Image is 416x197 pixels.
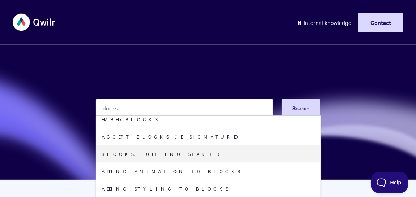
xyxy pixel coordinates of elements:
a: Blocks: Getting Started [96,145,321,162]
iframe: Toggle Customer Support [371,172,409,193]
a: Adding styling to blocks [96,180,321,197]
button: Search [282,99,320,117]
span: Search [292,104,310,112]
a: Internal knowledge [291,13,357,32]
a: Accept Blocks (E-Signature) [96,128,321,145]
a: Embed Blocks [96,110,321,128]
a: Contact [358,13,403,32]
img: Qwilr Help Center [13,9,56,36]
input: Search the knowledge base [96,99,273,117]
a: Adding animation to blocks [96,162,321,180]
